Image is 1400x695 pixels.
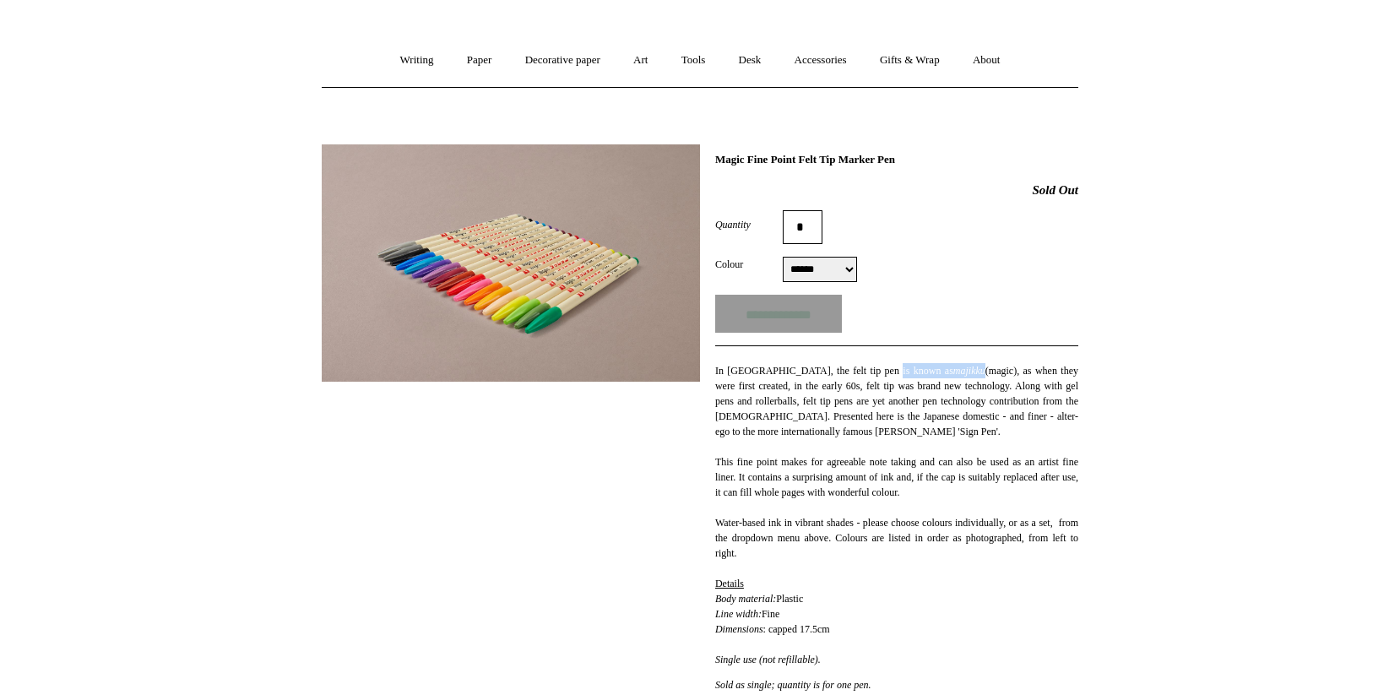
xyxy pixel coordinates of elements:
[715,182,1078,198] h2: Sold Out
[953,365,985,377] em: majikku
[865,38,955,83] a: Gifts & Wrap
[715,500,1078,561] div: Water-based ink in vibrant shades - please choose colours individually, or as a set, from the dro...
[715,153,1078,166] h1: Magic Fine Point Felt Tip Marker Pen
[715,679,871,691] em: Sold as single; quantity is for one pen.
[452,38,507,83] a: Paper
[715,593,776,605] em: Body material:
[385,38,449,83] a: Writing
[724,38,777,83] a: Desk
[618,38,663,83] a: Art
[715,608,762,620] em: Line width:
[715,257,783,272] label: Colour
[715,623,763,635] em: Dimensions
[715,654,821,665] em: Single use (not refillable).
[715,561,1078,606] div: Plastic
[510,38,616,83] a: Decorative paper
[715,578,744,589] span: Details
[715,217,783,232] label: Quantity
[958,38,1016,83] a: About
[666,38,721,83] a: Tools
[715,363,1078,454] div: In [GEOGRAPHIC_DATA], the felt tip pen is known as (magic), as when they were first created, in t...
[779,38,862,83] a: Accessories
[322,144,700,382] img: Magic Fine Point Felt Tip Marker Pen
[715,606,1078,637] div: Fine : capped 17.5cm
[715,454,1078,500] div: This fine point makes for agreeable note taking and can also be used as an artist fine liner. It ...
